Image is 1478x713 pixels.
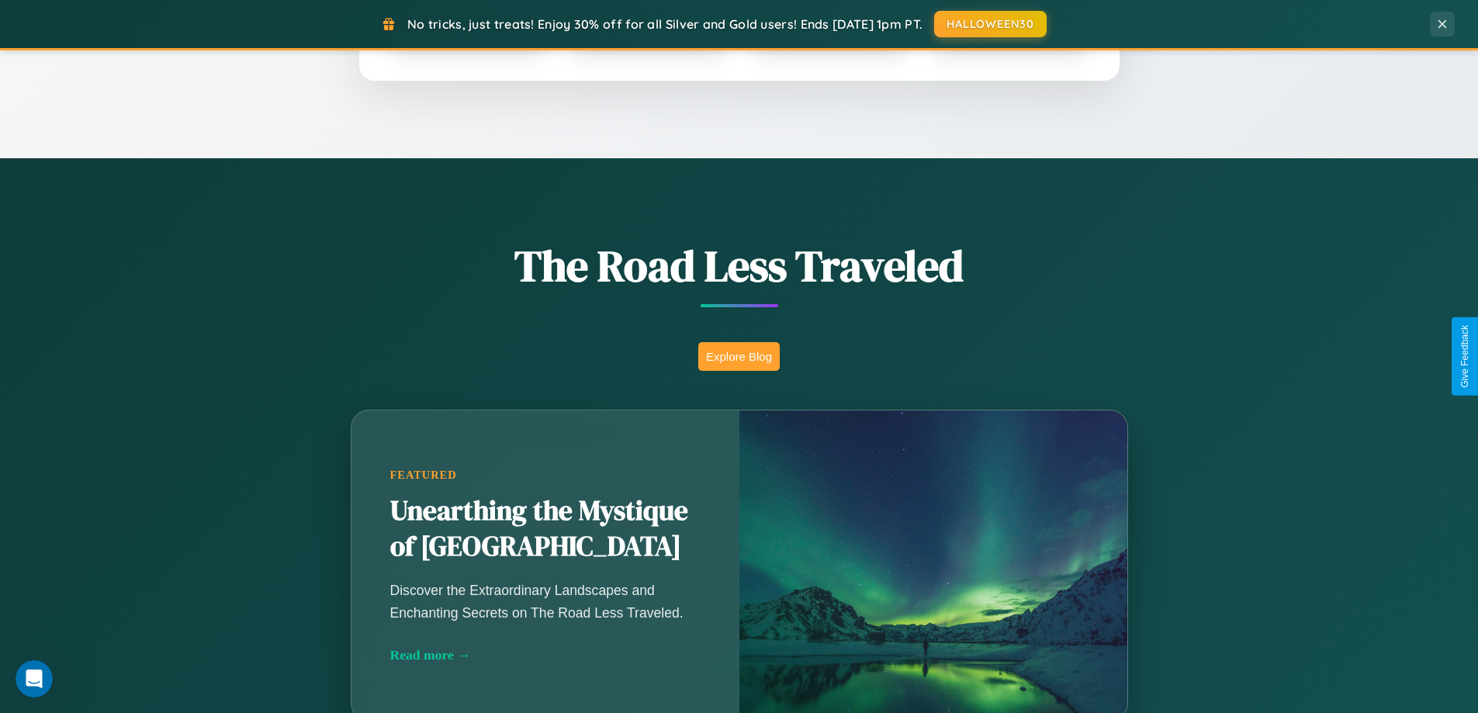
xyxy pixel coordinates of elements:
div: Give Feedback [1459,325,1470,388]
div: Featured [390,469,701,482]
span: No tricks, just treats! Enjoy 30% off for all Silver and Gold users! Ends [DATE] 1pm PT. [407,16,922,32]
h1: The Road Less Traveled [274,236,1205,296]
button: HALLOWEEN30 [934,11,1047,37]
div: Read more → [390,647,701,663]
iframe: Intercom live chat [16,660,53,697]
p: Discover the Extraordinary Landscapes and Enchanting Secrets on The Road Less Traveled. [390,580,701,623]
button: Explore Blog [698,342,780,371]
h2: Unearthing the Mystique of [GEOGRAPHIC_DATA] [390,493,701,565]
